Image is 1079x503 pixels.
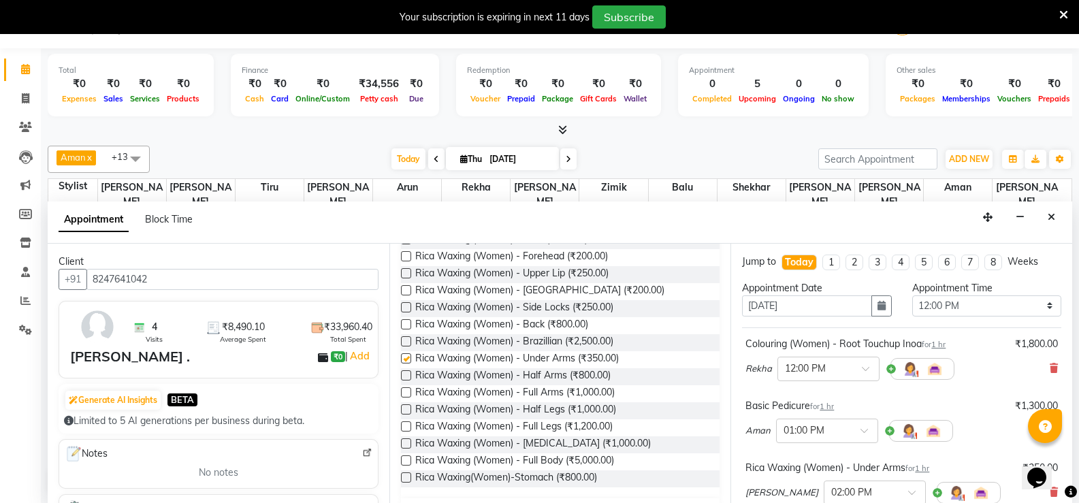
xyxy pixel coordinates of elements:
[938,255,956,270] li: 6
[973,485,989,501] img: Interior.png
[1035,76,1074,92] div: ₹0
[415,300,613,317] span: Rica Waxing (Women) - Side Locks (₹250.00)
[689,65,858,76] div: Appointment
[924,179,992,196] span: Aman
[373,179,441,196] span: Arun
[779,94,818,103] span: Ongoing
[1022,449,1065,489] iframe: chat widget
[855,179,923,210] span: [PERSON_NAME]
[1015,399,1058,413] div: ₹1,300.00
[467,65,650,76] div: Redemption
[786,179,854,210] span: [PERSON_NAME]
[415,351,619,368] span: Rica Waxing (Women) - Under Arms (₹350.00)
[927,361,943,377] img: Interior.png
[59,76,100,92] div: ₹0
[415,385,615,402] span: Rica Waxing (Women) - Full Arms (₹1,000.00)
[846,255,863,270] li: 2
[467,94,504,103] span: Voucher
[70,346,190,367] div: [PERSON_NAME] .
[1035,94,1074,103] span: Prepaids
[242,94,268,103] span: Cash
[818,148,937,169] input: Search Appointment
[415,368,611,385] span: Rica Waxing (Women) - Half Arms (₹800.00)
[220,334,266,344] span: Average Spent
[400,10,590,25] div: Your subscription is expiring in next 11 days
[324,320,372,334] span: ₹33,960.40
[415,317,588,334] span: Rica Waxing (Women) - Back (₹800.00)
[48,179,97,193] div: Stylist
[357,94,402,103] span: Petty cash
[745,337,946,351] div: Colouring (Women) - Root Touchup Inoa
[64,414,373,428] div: Limited to 5 AI generations per business during beta.
[1015,337,1058,351] div: ₹1,800.00
[112,151,138,162] span: +13
[931,340,946,349] span: 1 hr
[331,351,345,362] span: ₹0
[415,436,651,453] span: Rica Waxing (Women) - [MEDICAL_DATA] (₹1,000.00)
[912,281,1061,295] div: Appointment Time
[86,152,92,163] a: x
[127,76,163,92] div: ₹0
[415,419,613,436] span: Rica Waxing (Women) - Full Legs (₹1,200.00)
[745,424,771,438] span: Aman
[994,76,1035,92] div: ₹0
[415,249,608,266] span: Rica Waxing (Women) - Forehead (₹200.00)
[538,94,577,103] span: Package
[779,76,818,92] div: 0
[353,76,404,92] div: ₹34,556
[820,402,834,411] span: 1 hr
[59,255,379,269] div: Client
[915,255,933,270] li: 5
[689,76,735,92] div: 0
[993,179,1061,210] span: [PERSON_NAME]
[946,150,993,169] button: ADD NEW
[745,486,818,500] span: [PERSON_NAME]
[649,179,717,196] span: Balu
[78,307,117,346] img: avatar
[818,94,858,103] span: No show
[620,76,650,92] div: ₹0
[818,76,858,92] div: 0
[242,65,428,76] div: Finance
[577,76,620,92] div: ₹0
[61,152,86,163] span: Aman
[415,470,597,487] span: Rica Waxing(Women)-Stomach (₹800.00)
[127,94,163,103] span: Services
[199,466,238,480] span: No notes
[897,94,939,103] span: Packages
[65,445,108,463] span: Notes
[948,485,965,501] img: Hairdresser.png
[415,266,609,283] span: Rica Waxing (Women) - Upper Lip (₹250.00)
[689,94,735,103] span: Completed
[152,320,157,334] span: 4
[404,76,428,92] div: ₹0
[925,423,941,439] img: Interior.png
[391,148,425,169] span: Today
[292,94,353,103] span: Online/Custom
[742,295,871,317] input: yyyy-mm-dd
[98,179,166,210] span: [PERSON_NAME]
[415,402,616,419] span: Rica Waxing (Women) - Half Legs (₹1,000.00)
[742,281,891,295] div: Appointment Date
[292,76,353,92] div: ₹0
[939,76,994,92] div: ₹0
[994,94,1035,103] span: Vouchers
[901,423,917,439] img: Hairdresser.png
[915,464,929,473] span: 1 hr
[1042,207,1061,228] button: Close
[745,399,834,413] div: Basic Pedicure
[905,464,929,473] small: for
[745,461,929,475] div: Rica Waxing (Women) - Under Arms
[415,334,613,351] span: Rica Waxing (Women) - Brazillian (₹2,500.00)
[236,179,304,196] span: Tiru
[59,208,129,232] span: Appointment
[485,149,553,169] input: 2025-09-04
[348,348,372,364] a: Add
[822,255,840,270] li: 1
[167,393,197,406] span: BETA
[742,255,776,269] div: Jump to
[268,76,292,92] div: ₹0
[869,255,886,270] li: 3
[902,361,918,377] img: Hairdresser.png
[59,65,203,76] div: Total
